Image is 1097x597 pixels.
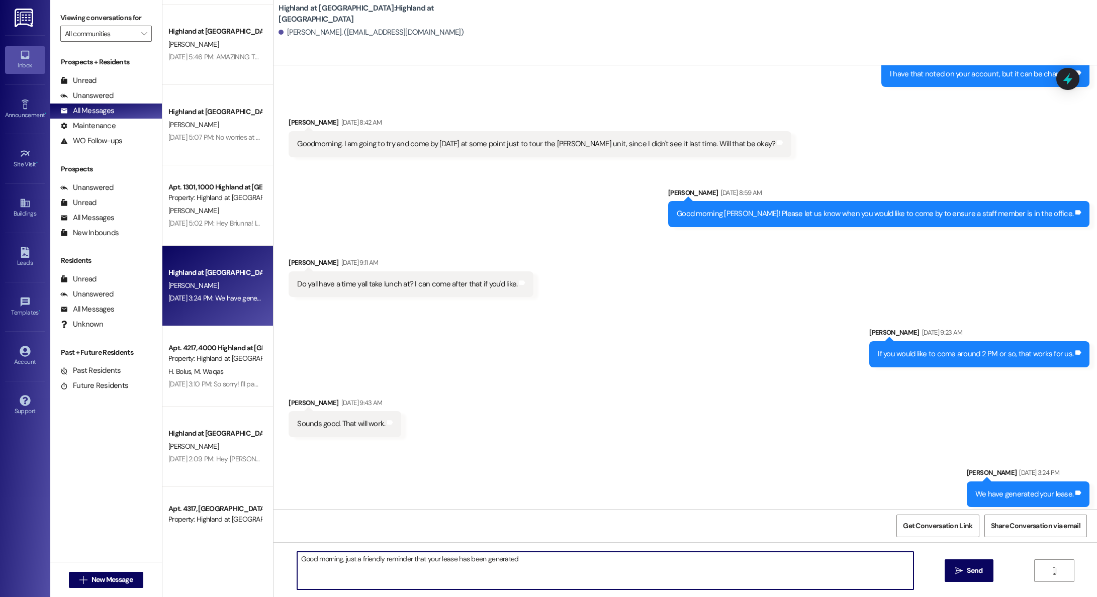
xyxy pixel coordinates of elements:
div: [PERSON_NAME] [289,397,401,412]
div: Residents [50,255,162,266]
a: Account [5,343,45,370]
div: All Messages [60,106,114,116]
div: Highland at [GEOGRAPHIC_DATA] [168,26,261,37]
div: [PERSON_NAME] [289,257,533,271]
a: Leads [5,244,45,271]
b: Highland at [GEOGRAPHIC_DATA]: Highland at [GEOGRAPHIC_DATA] [279,3,480,25]
div: All Messages [60,213,114,223]
span: Send [967,565,982,576]
input: All communities [65,26,136,42]
div: Property: Highland at [GEOGRAPHIC_DATA] [168,353,261,364]
i:  [141,30,147,38]
div: [DATE] 5:07 PM: No worries at all! Thanks for letting me know. I will get that lease sent over to... [168,133,481,142]
span: • [45,110,46,117]
div: Apt. 4217, 4000 Highland at [GEOGRAPHIC_DATA] [168,343,261,353]
div: Past Residents [60,365,121,376]
div: Unanswered [60,182,114,193]
div: Apt. 4317, [GEOGRAPHIC_DATA] at [GEOGRAPHIC_DATA] [168,504,261,514]
div: Maintenance [60,121,116,131]
div: Highland at [GEOGRAPHIC_DATA] [168,267,261,278]
span: • [39,308,40,315]
div: [DATE] 5:46 PM: AMAZINNG THANK YOU SO MUCH FOR BEING SO HELPFUL!🥹 You are THE BEST for doing that... [168,52,506,61]
div: New Inbounds [60,228,119,238]
a: Buildings [5,194,45,222]
span: [PERSON_NAME] [168,40,219,49]
span: Share Conversation via email [991,521,1080,531]
a: Inbox [5,46,45,73]
button: Send [945,559,993,582]
div: Unread [60,197,97,208]
div: Past + Future Residents [50,347,162,358]
i:  [1050,567,1058,575]
div: [PERSON_NAME] [668,187,1089,202]
label: Viewing conversations for [60,10,152,26]
div: Unanswered [60,289,114,300]
span: New Message [92,574,133,585]
div: Unanswered [60,90,114,101]
div: [PERSON_NAME] [967,467,1089,481]
span: • [36,159,38,166]
div: All Messages [60,304,114,315]
div: [DATE] 9:11 AM [339,257,379,268]
div: Prospects [50,164,162,174]
div: [DATE] 5:02 PM: Hey Briunna! It was a pleasure speaking to you. Here is our security company's in... [168,219,600,228]
div: [PERSON_NAME] [289,117,791,131]
i:  [79,576,87,584]
div: [DATE] 3:24 PM [1017,467,1059,478]
span: Get Conversation Link [903,521,972,531]
div: [PERSON_NAME] [869,327,1089,341]
div: Good morning [PERSON_NAME]! Please let us know when you would like to come by to ensure a staff m... [677,209,1073,219]
div: If you would like to come around 2 PM or so, that works for us. [878,349,1073,359]
div: Highland at [GEOGRAPHIC_DATA] [168,107,261,117]
a: Support [5,392,45,419]
span: [PERSON_NAME] [168,281,219,290]
div: Prospects + Residents [50,57,162,67]
span: [PERSON_NAME] [168,120,219,129]
div: Sounds good. That will work. [297,419,385,429]
div: Apt. 1301, 1000 Highland at [GEOGRAPHIC_DATA] [168,182,261,192]
a: Templates • [5,293,45,321]
i:  [955,567,963,575]
div: Goodmorning. I am going to try and come by [DATE] at some point just to tour the [PERSON_NAME] un... [297,139,775,149]
div: Highland at [GEOGRAPHIC_DATA] [168,428,261,439]
div: I have that noted on your account, but it can be changed! [890,69,1073,79]
div: WO Follow-ups [60,136,122,146]
div: [DATE] 8:42 AM [339,117,382,128]
span: M. Waqas [194,367,223,376]
div: Future Residents [60,380,128,391]
div: [DATE] 9:43 AM [339,397,383,408]
div: Property: Highland at [GEOGRAPHIC_DATA] [168,514,261,525]
div: Property: Highland at [GEOGRAPHIC_DATA] [168,192,261,203]
div: Tagged as: [967,507,1089,522]
span: [PERSON_NAME] [168,442,219,451]
button: New Message [69,572,143,588]
a: Site Visit • [5,145,45,172]
div: We have generated your lease. [975,489,1073,500]
div: [DATE] 9:23 AM [920,327,963,338]
span: H. Bolus [168,367,194,376]
div: Unknown [60,319,103,330]
div: Do yall have a time yall take lunch at? I can come after that if you'd like. [297,279,517,289]
div: Unread [60,274,97,284]
span: [PERSON_NAME] [168,206,219,215]
div: [PERSON_NAME]. ([EMAIL_ADDRESS][DOMAIN_NAME]) [279,27,464,38]
div: Unread [60,75,97,86]
div: [DATE] 3:24 PM: We have generated your lease. [168,293,306,303]
button: Share Conversation via email [984,515,1087,537]
div: [DATE] 3:10 PM: So sorry! I'll pay that right now [168,379,300,388]
button: Get Conversation Link [896,515,979,537]
img: ResiDesk Logo [15,9,35,27]
div: [DATE] 8:59 AM [718,187,762,198]
textarea: Good morning, just a friendly reminder that your lease has been generated [297,552,913,589]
